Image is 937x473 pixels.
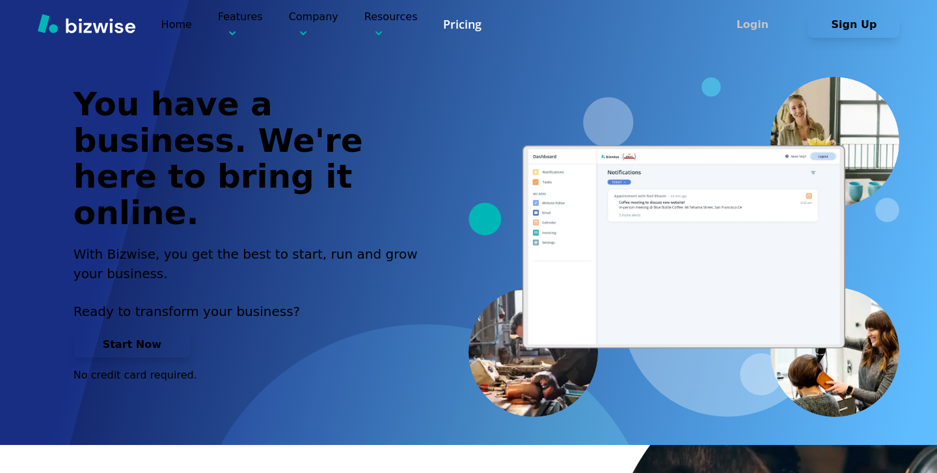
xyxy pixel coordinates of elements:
a: Login [707,18,808,31]
h1: You have a business. We're here to bring it online. [74,87,433,231]
button: Login [707,12,798,38]
p: Company [289,9,338,40]
p: Ready to transform your business? [74,302,433,321]
h2: With Bizwise, you get the best to start, run and grow your business. [74,244,433,283]
img: Bizwise Logo [38,14,135,33]
a: Sign Up [808,18,899,31]
p: Resources [364,9,418,40]
p: Features [218,9,263,40]
a: Pricing [443,16,482,33]
button: Sign Up [808,12,899,38]
button: Start Now [74,332,191,358]
a: Home [161,18,192,31]
p: No credit card required. [74,368,433,382]
a: Start Now [74,338,191,351]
